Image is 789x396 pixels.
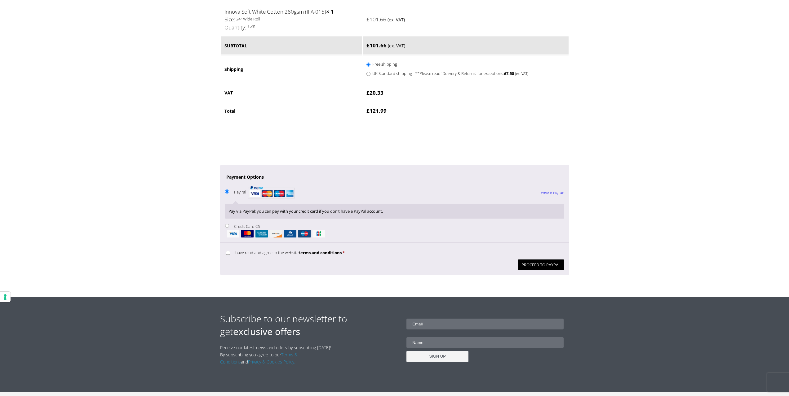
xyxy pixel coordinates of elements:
button: Proceed to PayPal [518,259,564,270]
span: £ [366,42,370,49]
input: Name [406,337,564,348]
img: visa [227,230,239,237]
span: £ [366,107,370,114]
img: discover [270,230,282,237]
label: Credit Card CS [225,224,564,237]
p: 15m [224,23,359,30]
bdi: 121.99 [366,107,387,114]
bdi: 101.66 [366,42,387,49]
th: Shipping [221,55,362,83]
strong: × 1 [326,8,334,15]
img: dinersclub [284,230,296,237]
abbr: required [343,250,345,255]
a: Terms & Conditions [220,352,298,365]
label: UK Standard shipping - **Please read 'Delivery & Returns' for exceptions: [372,69,551,77]
input: Email [406,319,564,329]
dt: Size: [224,15,235,24]
span: I have read and agree to the website [233,250,342,255]
a: Privacy & Cookies Policy. [248,359,295,365]
label: Free shipping [372,60,551,67]
small: (ex. VAT) [388,43,405,49]
span: £ [366,89,370,96]
input: SIGN UP [406,351,468,362]
strong: exclusive offers [233,325,300,338]
th: Subtotal [221,37,362,54]
td: Innova Soft White Cotton 280gsm (IFA-015) [221,3,362,36]
th: Total [221,102,362,120]
img: PayPal acceptance mark [248,184,295,200]
p: 24" Wide Roll [224,15,359,23]
img: maestro [298,230,311,237]
bdi: 20.33 [366,89,383,96]
a: terms and conditions [299,250,342,255]
p: Receive our latest news and offers by subscribing [DATE]! By subscribing you agree to our and [220,344,334,365]
span: £ [366,16,370,23]
img: mastercard [241,230,254,237]
bdi: 7.50 [504,71,514,76]
img: amex [255,230,268,237]
p: Pay via PayPal; you can pay with your credit card if you don’t have a PayPal account. [228,208,560,215]
h2: Subscribe to our newsletter to get [220,312,395,338]
dt: Quantity: [224,24,246,32]
a: What is PayPal? [541,185,564,201]
span: £ [504,71,506,76]
img: jcb [312,230,325,237]
bdi: 101.66 [366,16,386,23]
iframe: reCAPTCHA [220,128,314,152]
label: PayPal [234,189,295,195]
th: VAT [221,84,362,102]
small: (ex. VAT) [388,17,405,23]
input: I have read and agree to the websiteterms and conditions * [226,251,230,255]
small: (ex. VAT) [515,71,528,76]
